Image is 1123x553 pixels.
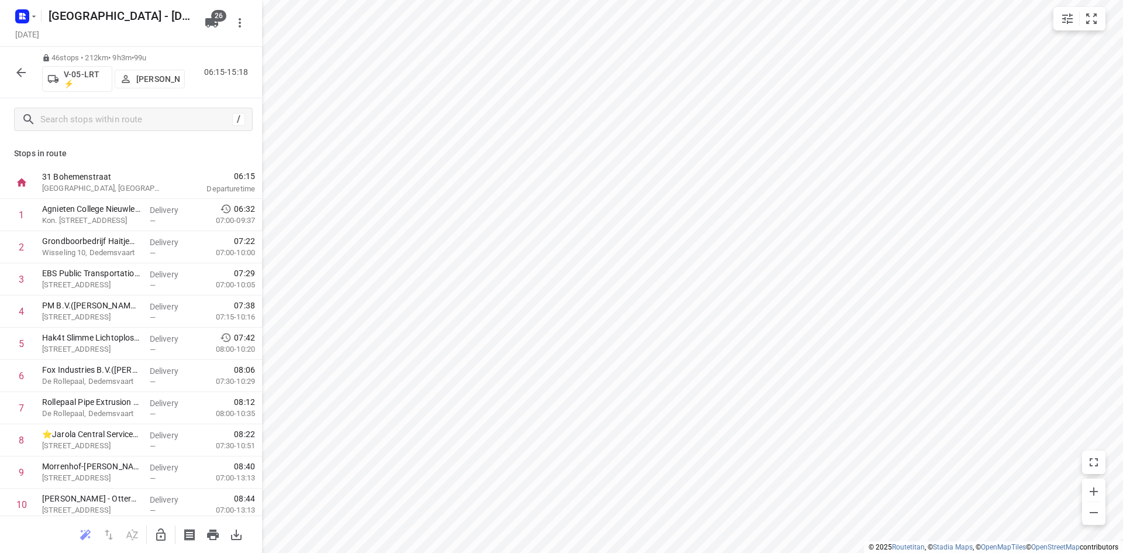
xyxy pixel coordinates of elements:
[197,376,255,387] p: 07:30-10:29
[42,235,140,247] p: Grondboorbedrijf Haitjema B.V.(Bianca Jonker)
[150,442,156,451] span: —
[42,203,140,215] p: Agnieten College Nieuwleusen(Liza Zomer)
[197,279,255,291] p: 07:00-10:05
[178,183,255,195] p: Departure time
[74,528,97,540] span: Reoptimize route
[42,344,140,355] p: [STREET_ADDRESS]
[981,543,1026,551] a: OpenMapTiles
[19,274,24,285] div: 3
[1080,7,1103,30] button: Fit zoom
[1031,543,1080,551] a: OpenStreetMap
[134,53,146,62] span: 99u
[1056,7,1079,30] button: Map settings
[149,523,173,547] button: Unlock route
[42,171,164,183] p: 31 Bohemenstraat
[211,10,226,22] span: 26
[232,113,245,126] div: /
[150,345,156,354] span: —
[132,53,134,62] span: •
[42,428,140,440] p: ⭐Jarola Central Services B.V. - Lutten(Isa Plasman)
[150,281,156,290] span: —
[42,332,140,344] p: Hak4t Slimme Lichtoplossingen - Dedemsvaart(Mirjam Nanning)
[42,364,140,376] p: Fox Industries B.V.(Janneke van Zijl)
[197,504,255,516] p: 07:00-13:13
[220,332,232,344] svg: Early
[64,70,107,88] p: V-05-LRT ⚡
[197,311,255,323] p: 07:15-10:16
[42,311,140,323] p: Galileïstraat 2, Dedemsvaart
[234,461,255,472] span: 08:40
[150,217,156,225] span: —
[120,528,144,540] span: Sort by time window
[150,365,193,377] p: Delivery
[42,53,185,64] p: 46 stops • 212km • 9h3m
[150,333,193,345] p: Delivery
[42,504,140,516] p: Doorbraakweg 26, Gramsbergen
[42,300,140,311] p: PM B.V.(Hans Withaar & Bart Otten)
[97,528,120,540] span: Reverse route
[178,528,201,540] span: Print shipping labels
[150,494,193,506] p: Delivery
[19,467,24,478] div: 9
[150,204,193,216] p: Delivery
[228,11,252,35] button: More
[178,170,255,182] span: 06:15
[42,66,112,92] button: V-05-LRT ⚡
[933,543,973,551] a: Stadia Maps
[42,215,140,226] p: Kon. Julianalaan 10, Nieuwleusen
[197,247,255,259] p: 07:00-10:00
[197,344,255,355] p: 08:00-10:20
[42,183,164,194] p: [GEOGRAPHIC_DATA], [GEOGRAPHIC_DATA]
[19,306,24,317] div: 4
[234,203,255,215] span: 06:32
[115,70,185,88] button: [PERSON_NAME]
[197,215,255,226] p: 07:00-09:37
[150,462,193,473] p: Delivery
[42,440,140,452] p: Dedemsvaartseweg-Zuid 59, Lutten
[204,66,253,78] p: 06:15-15:18
[869,543,1118,551] li: © 2025 , © , © © contributors
[150,249,156,257] span: —
[14,147,248,160] p: Stops in route
[11,28,44,41] h5: [DATE]
[150,410,156,418] span: —
[225,528,248,540] span: Download route
[19,338,24,349] div: 5
[136,74,180,84] p: [PERSON_NAME]
[150,301,193,312] p: Delivery
[40,111,232,129] input: Search stops within route
[201,528,225,540] span: Print route
[19,209,24,221] div: 1
[200,11,223,35] button: 26
[1053,7,1105,30] div: small contained button group
[19,403,24,414] div: 7
[19,370,24,382] div: 6
[197,408,255,420] p: 08:00-10:35
[42,267,140,279] p: EBS Public Transportation - Locatie Dedemsvaart(Nick Smit)
[150,236,193,248] p: Delivery
[150,313,156,322] span: —
[234,493,255,504] span: 08:44
[42,408,140,420] p: De Rollepaal, Dedemsvaart
[150,377,156,386] span: —
[42,493,140,504] p: [PERSON_NAME] - Otterman techniek B.V. [GEOGRAPHIC_DATA]([PERSON_NAME] & [PERSON_NAME])
[150,430,193,441] p: Delivery
[197,440,255,452] p: 07:30-10:51
[234,267,255,279] span: 07:29
[234,332,255,344] span: 07:42
[234,300,255,311] span: 07:38
[16,499,27,510] div: 10
[234,364,255,376] span: 08:06
[197,472,255,484] p: 07:00-13:13
[42,279,140,291] p: [STREET_ADDRESS]
[19,242,24,253] div: 2
[42,472,140,484] p: Doorbraakweg 26, Gramsbergen
[234,428,255,440] span: 08:22
[220,203,232,215] svg: Early
[234,396,255,408] span: 08:12
[234,235,255,247] span: 07:22
[150,474,156,483] span: —
[150,269,193,280] p: Delivery
[892,543,925,551] a: Routetitan
[42,247,140,259] p: Wisseling 10, Dedemsvaart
